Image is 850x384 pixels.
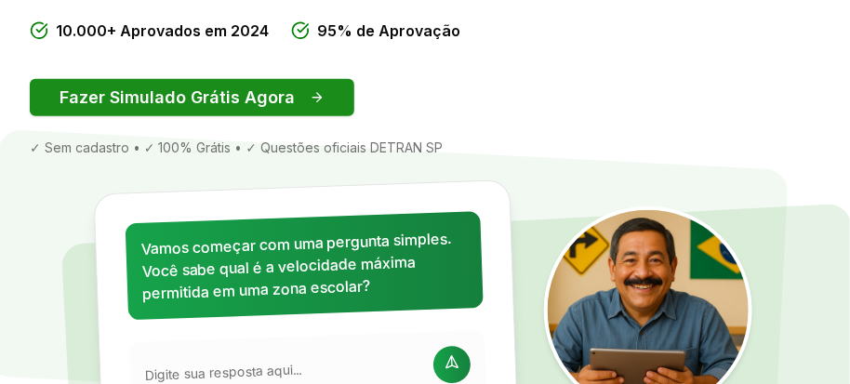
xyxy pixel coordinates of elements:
[56,20,269,42] span: 10.000+ Aprovados em 2024
[30,139,820,157] div: ✓ Sem cadastro • ✓ 100% Grátis • ✓ Questões oficiais DETRAN SP
[317,20,460,42] span: 95% de Aprovação
[30,79,354,116] button: Fazer Simulado Grátis Agora
[140,227,468,305] p: Vamos começar com uma pergunta simples. Você sabe qual é a velocidade máxima permitida em uma zon...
